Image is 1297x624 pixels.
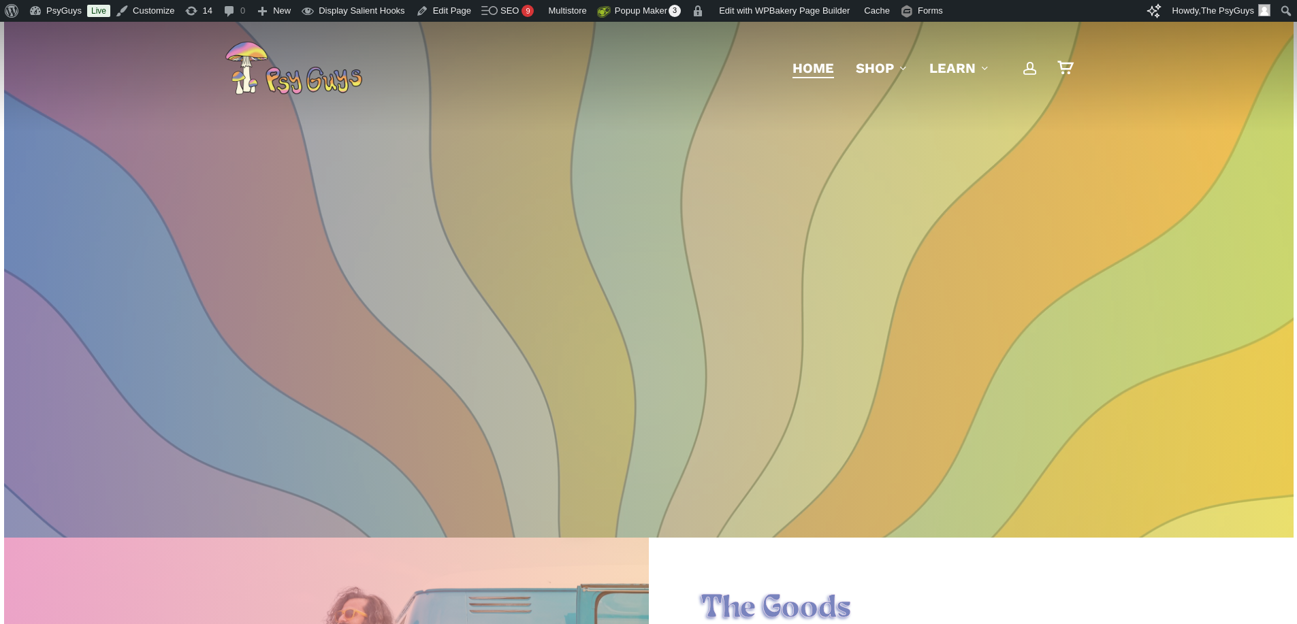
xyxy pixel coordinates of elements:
span: 3 [669,5,681,17]
span: Home [792,60,834,76]
a: Live [87,5,110,17]
a: Learn [929,59,989,78]
span: Shop [856,60,894,76]
img: Avatar photo [1258,4,1270,16]
nav: Main Menu [782,22,1072,114]
span: The PsyGuys [1201,5,1254,16]
a: Home [792,59,834,78]
div: 9 [522,5,534,17]
a: Shop [856,59,908,78]
span: Learn [929,60,976,76]
img: PsyGuys [225,41,362,95]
